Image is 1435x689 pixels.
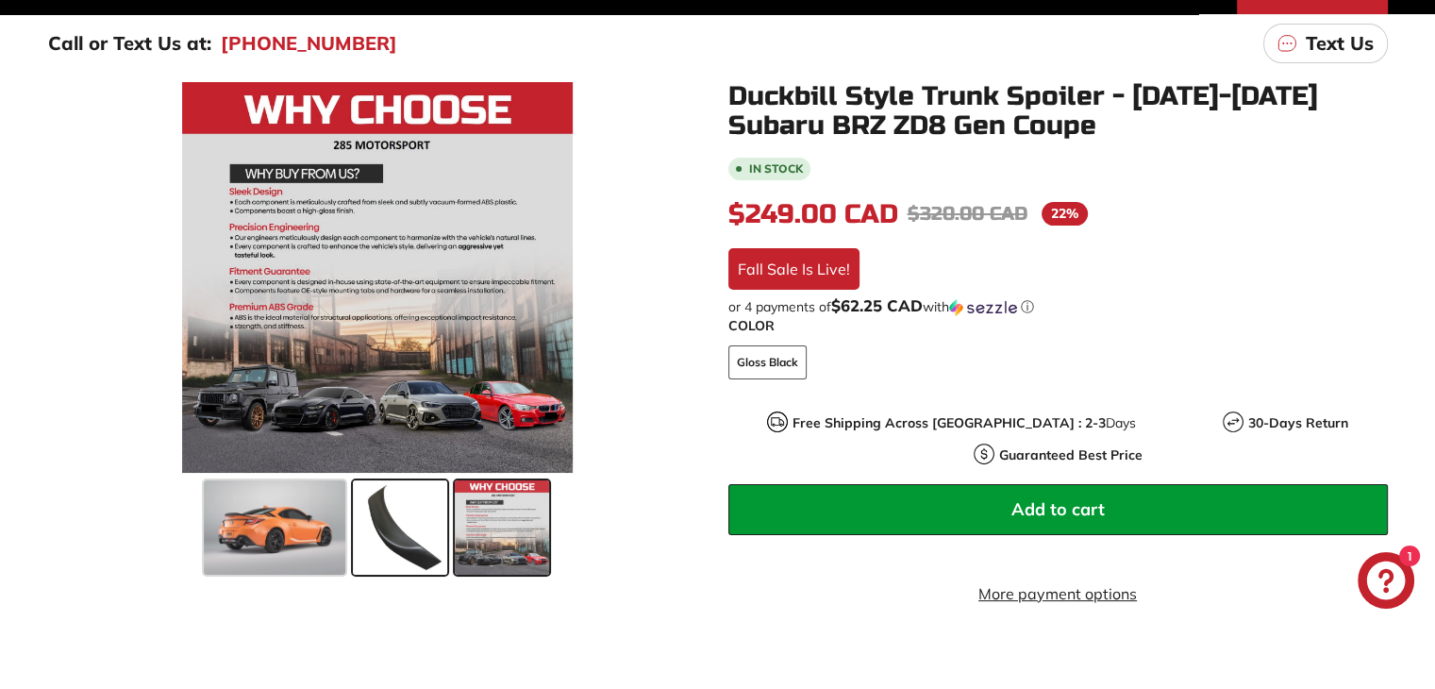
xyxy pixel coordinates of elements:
[749,163,803,175] b: In stock
[728,82,1388,141] h1: Duckbill Style Trunk Spoiler - [DATE]-[DATE] Subaru BRZ ZD8 Gen Coupe
[793,414,1106,431] strong: Free Shipping Across [GEOGRAPHIC_DATA] : 2-3
[728,297,1388,316] div: or 4 payments of with
[1248,414,1348,431] strong: 30-Days Return
[728,484,1388,535] button: Add to cart
[728,248,859,290] div: Fall Sale Is Live!
[831,295,923,315] span: $62.25 CAD
[949,299,1017,316] img: Sezzle
[221,29,397,58] a: [PHONE_NUMBER]
[728,316,1388,336] label: COLOR
[793,413,1136,433] p: Days
[1263,24,1388,63] a: Text Us
[999,446,1143,463] strong: Guaranteed Best Price
[1011,498,1105,520] span: Add to cart
[728,297,1388,316] div: or 4 payments of$62.25 CADwithSezzle Click to learn more about Sezzle
[728,198,898,230] span: $249.00 CAD
[1306,29,1374,58] p: Text Us
[1042,202,1088,226] span: 22%
[908,202,1027,226] span: $320.00 CAD
[1352,552,1420,613] inbox-online-store-chat: Shopify online store chat
[48,29,211,58] p: Call or Text Us at:
[728,582,1388,605] a: More payment options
